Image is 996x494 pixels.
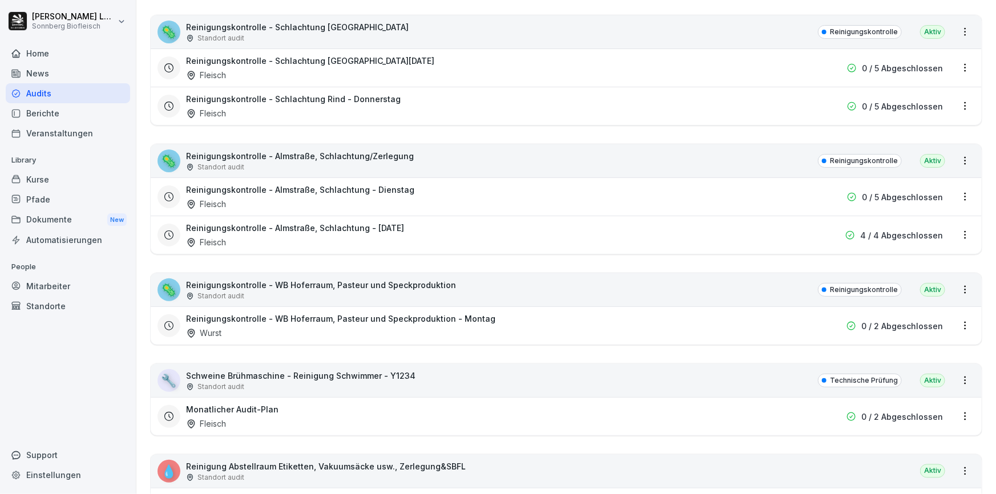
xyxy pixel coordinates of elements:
[6,445,130,465] div: Support
[861,411,943,423] p: 0 / 2 Abgeschlossen
[107,213,127,226] div: New
[186,198,226,210] div: Fleisch
[158,460,180,483] div: 💧
[197,472,244,483] p: Standort audit
[158,21,180,43] div: 🦠
[860,229,943,241] p: 4 / 4 Abgeschlossen
[6,63,130,83] a: News
[197,162,244,172] p: Standort audit
[186,236,226,248] div: Fleisch
[6,103,130,123] a: Berichte
[186,313,495,325] h3: Reinigungskontrolle - WB Hoferraum, Pasteur und Speckproduktion - Montag
[186,184,414,196] h3: Reinigungskontrolle - Almstraße, Schlachtung - Dienstag
[6,43,130,63] a: Home
[920,154,945,168] div: Aktiv
[6,123,130,143] a: Veranstaltungen
[186,93,401,105] h3: Reinigungskontrolle - Schlachtung Rind - Donnerstag
[186,327,221,339] div: Wurst
[6,296,130,316] a: Standorte
[186,403,279,415] h3: Monatlicher Audit-Plan
[186,460,466,472] p: Reinigung Abstellraum Etiketten, Vakuumsäcke usw., Zerlegung&SBFL
[920,464,945,478] div: Aktiv
[830,27,898,37] p: Reinigungskontrolle
[6,276,130,296] a: Mitarbeiter
[861,320,943,332] p: 0 / 2 Abgeschlossen
[197,33,244,43] p: Standort audit
[186,150,414,162] p: Reinigungskontrolle - Almstraße, Schlachtung/Zerlegung
[186,69,226,81] div: Fleisch
[830,375,898,386] p: Technische Prüfung
[920,25,945,39] div: Aktiv
[186,107,226,119] div: Fleisch
[186,222,404,234] h3: Reinigungskontrolle - Almstraße, Schlachtung - [DATE]
[32,22,115,30] p: Sonnberg Biofleisch
[830,285,898,295] p: Reinigungskontrolle
[6,209,130,230] div: Dokumente
[158,278,180,301] div: 🦠
[186,21,409,33] p: Reinigungskontrolle - Schlachtung [GEOGRAPHIC_DATA]
[920,283,945,297] div: Aktiv
[6,151,130,169] p: Library
[186,55,434,67] h3: Reinigungskontrolle - Schlachtung [GEOGRAPHIC_DATA][DATE]
[830,156,898,166] p: Reinigungskontrolle
[862,100,943,112] p: 0 / 5 Abgeschlossen
[158,369,180,392] div: 🔧
[6,258,130,276] p: People
[186,370,416,382] p: Schweine Brühmaschine - Reinigung Schwimmer - Y1234
[197,382,244,392] p: Standort audit
[186,418,226,430] div: Fleisch
[6,189,130,209] a: Pfade
[6,169,130,189] a: Kurse
[197,291,244,301] p: Standort audit
[862,62,943,74] p: 0 / 5 Abgeschlossen
[6,230,130,250] a: Automatisierungen
[158,149,180,172] div: 🦠
[6,465,130,485] a: Einstellungen
[6,83,130,103] a: Audits
[6,209,130,230] a: DokumenteNew
[920,374,945,387] div: Aktiv
[186,279,456,291] p: Reinigungskontrolle - WB Hoferraum, Pasteur und Speckproduktion
[862,191,943,203] p: 0 / 5 Abgeschlossen
[32,12,115,22] p: [PERSON_NAME] Lumetsberger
